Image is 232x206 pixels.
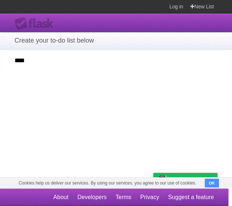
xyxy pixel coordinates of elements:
span: Cookies help us deliver our services. By using our services, you agree to our use of cookies. [11,178,203,189]
a: Suggest a feature [168,190,214,204]
a: Privacy [140,190,159,204]
a: Developers [77,190,107,204]
a: Terms [116,190,132,204]
button: OK [205,179,219,187]
a: Buy me a coffee [153,173,217,186]
h1: Create your to-do list below [14,36,217,45]
a: About [53,190,69,204]
span: Buy me a coffee [169,173,214,186]
div: Flask [14,17,58,30]
img: Buy me a coffee [157,173,167,186]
